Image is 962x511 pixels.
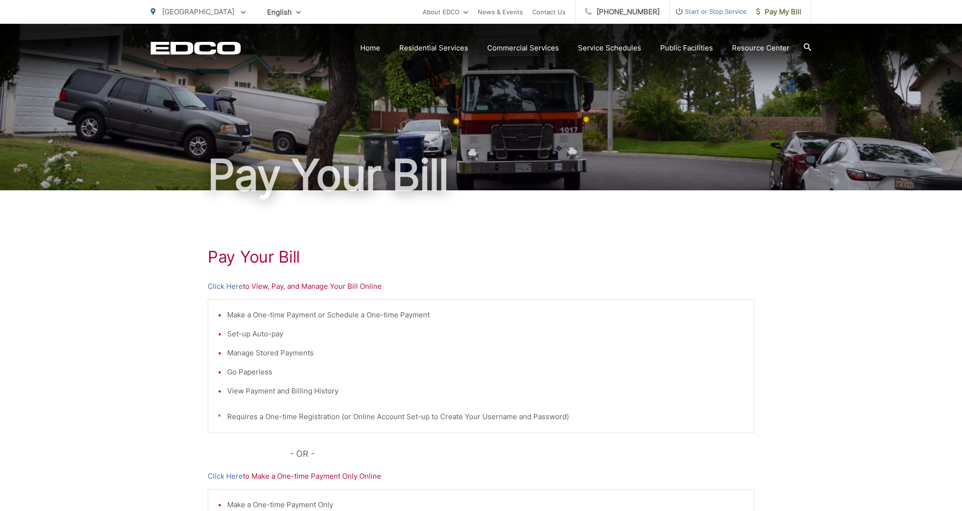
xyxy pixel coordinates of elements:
[218,411,744,423] p: * Requires a One-time Registration (or Online Account Set-up to Create Your Username and Password)
[208,247,754,266] h1: Pay Your Bill
[208,281,754,292] p: to View, Pay, and Manage Your Bill Online
[227,309,744,321] li: Make a One-time Payment or Schedule a One-time Payment
[208,471,754,482] p: to Make a One-time Payment Only Online
[732,42,789,54] a: Resource Center
[227,385,744,397] li: View Payment and Billing History
[260,4,308,20] span: English
[423,6,468,18] a: About EDCO
[487,42,559,54] a: Commercial Services
[208,471,243,482] a: Click Here
[227,366,744,378] li: Go Paperless
[532,6,566,18] a: Contact Us
[290,447,755,461] p: - OR -
[756,6,801,18] span: Pay My Bill
[151,151,811,199] h1: Pay Your Bill
[578,42,641,54] a: Service Schedules
[151,41,241,55] a: EDCD logo. Return to the homepage.
[162,7,234,16] span: [GEOGRAPHIC_DATA]
[360,42,380,54] a: Home
[208,281,243,292] a: Click Here
[478,6,523,18] a: News & Events
[227,328,744,340] li: Set-up Auto-pay
[227,499,744,511] li: Make a One-time Payment Only
[227,347,744,359] li: Manage Stored Payments
[399,42,468,54] a: Residential Services
[660,42,713,54] a: Public Facilities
